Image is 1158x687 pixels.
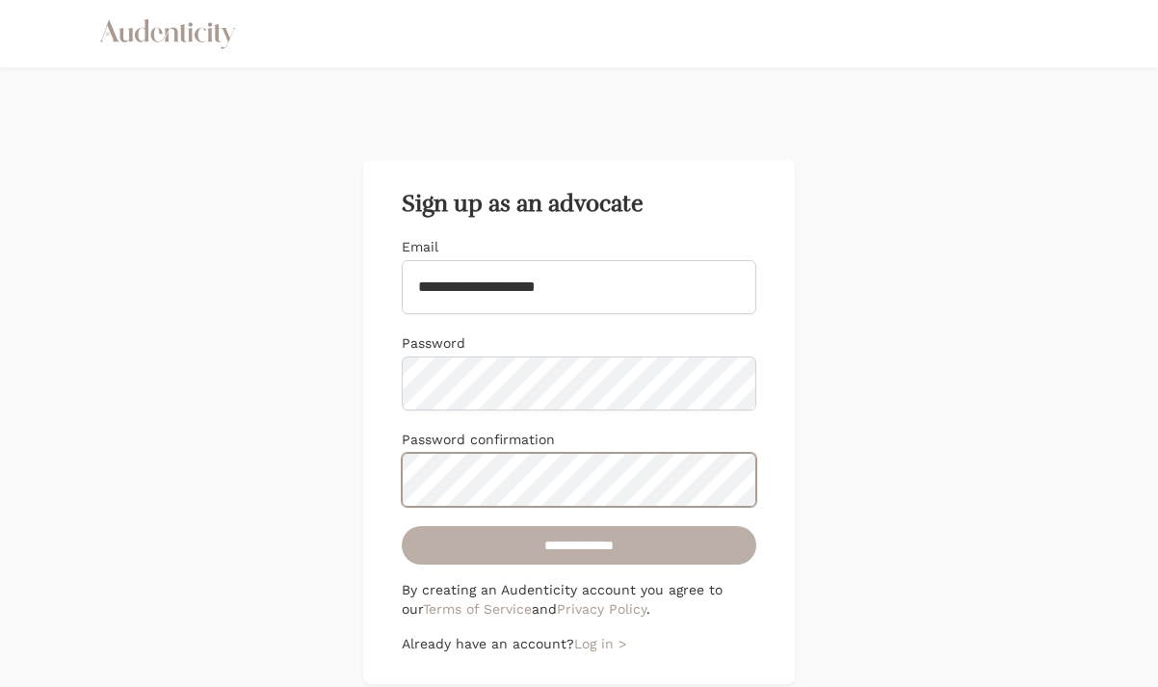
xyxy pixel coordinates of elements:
label: Email [402,239,438,254]
a: Log in > [574,636,626,651]
a: Terms of Service [423,601,532,617]
p: By creating an Audenticity account you agree to our and . [402,580,756,619]
p: Already have an account? [402,634,756,653]
label: Password confirmation [402,432,555,447]
a: Privacy Policy [557,601,646,617]
h2: Sign up as an advocate [402,191,756,218]
label: Password [402,335,465,351]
